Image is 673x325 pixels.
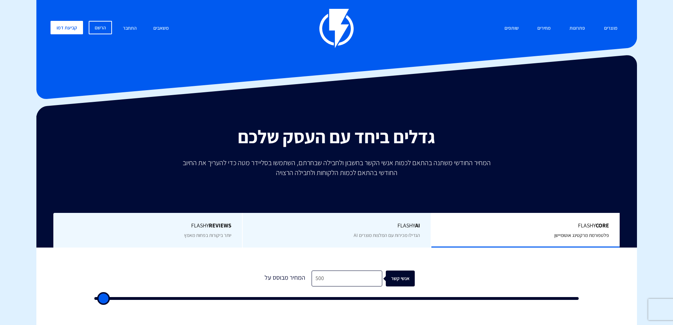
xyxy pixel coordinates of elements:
b: REVIEWS [209,222,231,229]
span: פלטפורמת מרקטינג אוטומיישן [554,232,609,238]
a: מוצרים [599,21,623,36]
span: Flashy [64,222,231,230]
h2: גדלים ביחד עם העסק שלכם [42,127,632,147]
a: קביעת דמו [51,21,83,34]
a: התחבר [118,21,142,36]
b: Core [596,222,609,229]
div: אנשי קשר [390,271,419,286]
a: פתרונות [564,21,590,36]
a: שותפים [499,21,524,36]
p: המחיר החודשי משתנה בהתאם לכמות אנשי הקשר בחשבון ולחבילה שבחרתם, השתמשו בסליידר מטה כדי להעריך את ... [178,158,496,178]
b: AI [415,222,420,229]
span: הגדילו מכירות עם המלצות מוצרים AI [354,232,420,238]
a: משאבים [148,21,174,36]
span: Flashy [442,222,609,230]
div: המחיר מבוסס על [259,271,312,286]
span: יותר ביקורות בפחות מאמץ [184,232,231,238]
span: Flashy [253,222,420,230]
a: מחירים [532,21,556,36]
a: הרשם [89,21,112,34]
